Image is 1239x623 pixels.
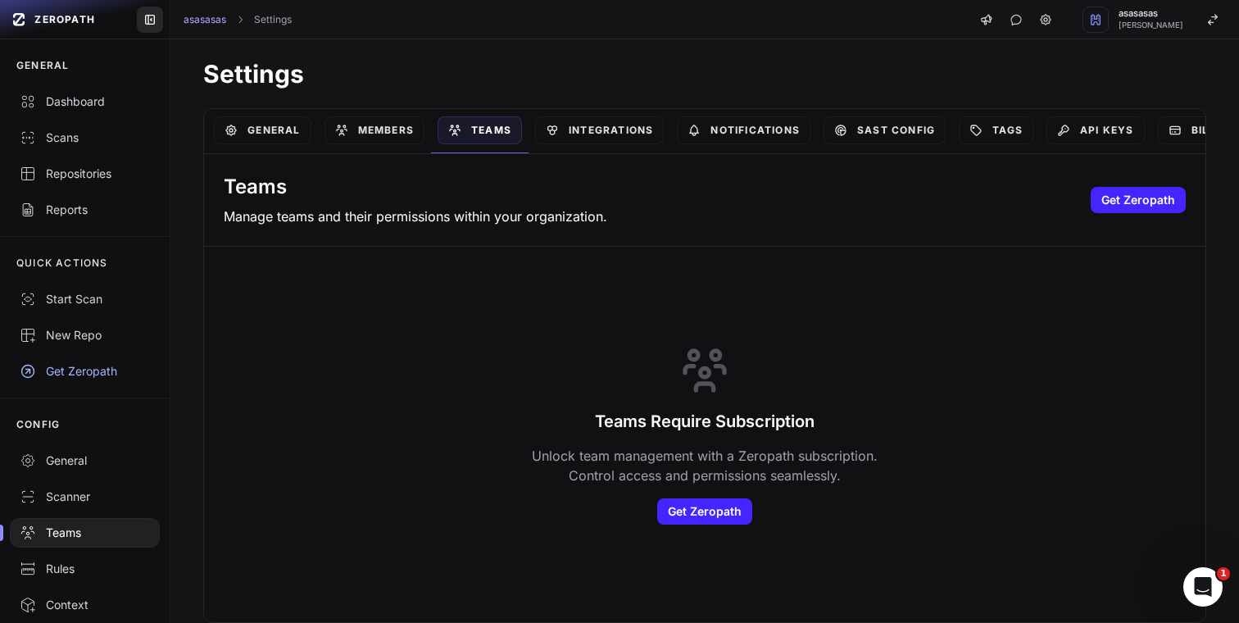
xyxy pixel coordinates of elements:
[184,13,226,26] a: asasasas
[20,93,150,110] div: Dashboard
[214,116,311,144] a: General
[324,116,424,144] a: Members
[16,257,108,270] p: QUICK ACTIONS
[224,174,607,200] h2: Teams
[1119,9,1183,18] span: asasasas
[959,116,1033,144] a: Tags
[824,116,946,144] a: SAST Config
[224,207,607,226] p: Manage teams and their permissions within your organization.
[1046,116,1145,144] a: API Keys
[20,561,150,577] div: Rules
[1091,187,1186,213] a: Get Zeropath
[20,489,150,505] div: Scanner
[203,59,1206,89] h1: Settings
[20,291,150,307] div: Start Scan
[20,130,150,146] div: Scans
[20,166,150,182] div: Repositories
[1183,567,1223,607] iframe: Intercom live chat
[20,525,150,541] div: Teams
[1119,21,1183,30] span: [PERSON_NAME]
[20,202,150,218] div: Reports
[254,13,292,26] a: Settings
[234,14,246,25] svg: chevron right,
[677,116,810,144] a: Notifications
[1217,567,1230,580] span: 1
[184,13,292,26] nav: breadcrumb
[20,597,150,613] div: Context
[16,418,60,431] p: CONFIG
[16,59,69,72] p: GENERAL
[20,363,150,380] div: Get Zeropath
[595,410,815,433] h3: Teams Require Subscription
[20,452,150,469] div: General
[521,446,888,485] p: Unlock team management with a Zeropath subscription. Control access and permissions seamlessly.
[657,498,752,525] a: Get Zeropath
[34,13,95,26] span: ZEROPATH
[438,116,522,144] a: Teams
[20,327,150,343] div: New Repo
[535,116,664,144] a: Integrations
[7,7,130,33] a: ZEROPATH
